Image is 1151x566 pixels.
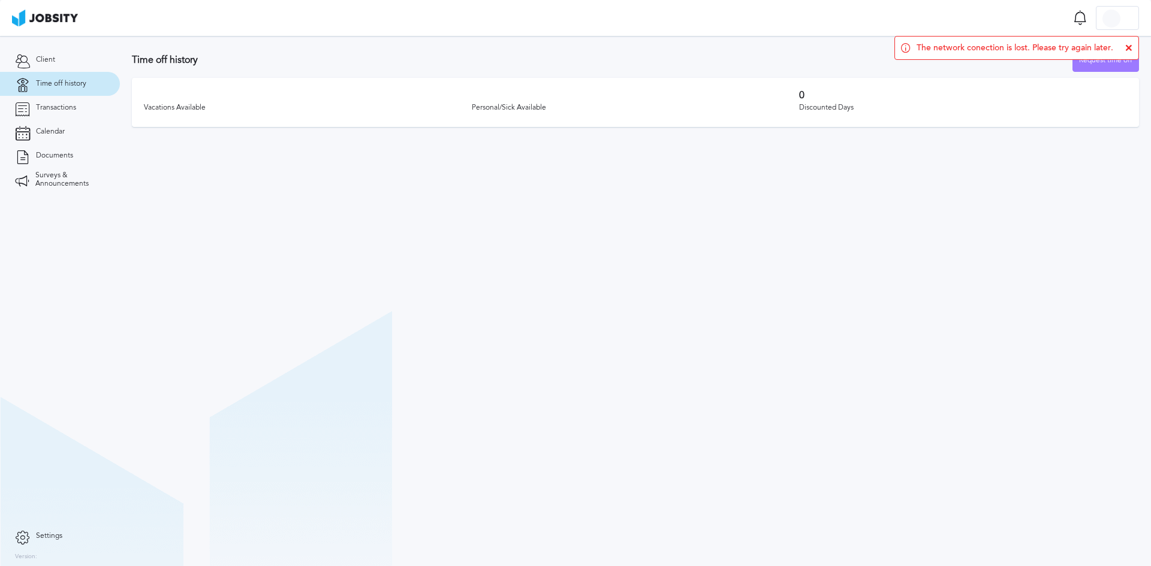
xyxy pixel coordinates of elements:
[799,90,1127,101] h3: 0
[36,80,86,88] span: Time off history
[36,532,62,540] span: Settings
[132,55,1072,65] h3: Time off history
[12,10,78,26] img: ab4bad089aa723f57921c736e9817d99.png
[917,43,1113,53] span: The network conection is lost. Please try again later.
[35,171,105,188] span: Surveys & Announcements
[1073,49,1138,72] div: Request time off
[36,104,76,112] span: Transactions
[144,104,472,112] div: Vacations Available
[36,152,73,160] span: Documents
[36,128,65,136] span: Calendar
[472,104,800,112] div: Personal/Sick Available
[1072,48,1139,72] button: Request time off
[36,56,55,64] span: Client
[799,104,1127,112] div: Discounted Days
[15,553,37,561] label: Version:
